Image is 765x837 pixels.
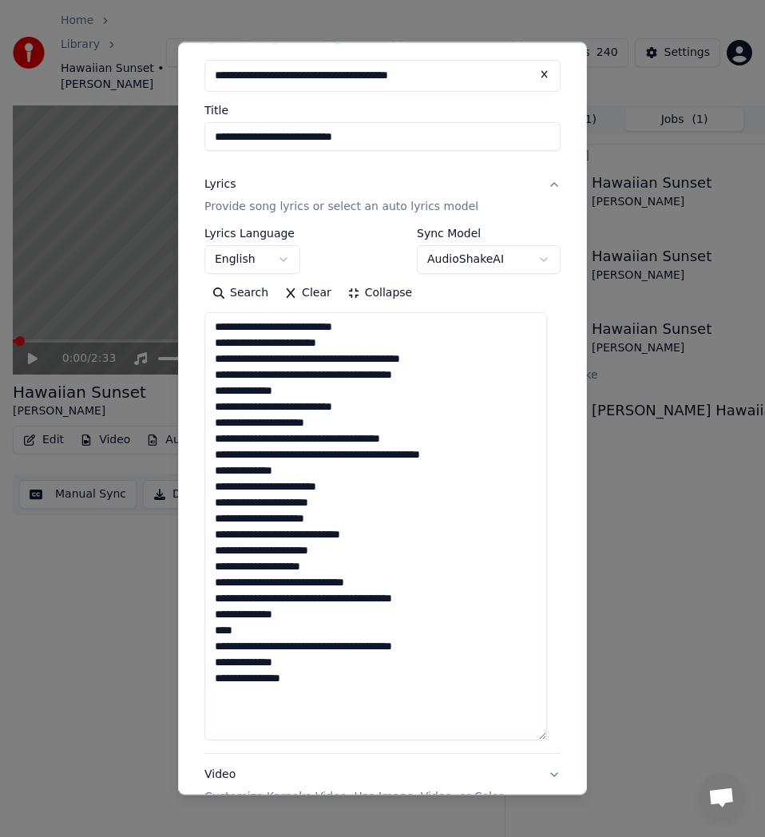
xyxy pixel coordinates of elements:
label: Lyrics Language [204,228,300,239]
label: URL [351,32,373,43]
label: Video [287,32,319,43]
div: Video [204,767,503,805]
div: LyricsProvide song lyrics or select an auto lyrics model [204,228,561,753]
div: Lyrics [204,177,236,192]
button: Collapse [339,280,421,306]
label: Audio [224,32,256,43]
p: Provide song lyrics or select an auto lyrics model [204,199,478,215]
button: Search [204,280,276,306]
button: LyricsProvide song lyrics or select an auto lyrics model [204,164,561,228]
button: Clear [276,280,339,306]
label: Sync Model [417,228,561,239]
p: Customize Karaoke Video: Use Image, Video, or Color [204,789,503,805]
label: Title [204,105,561,116]
button: VideoCustomize Karaoke Video: Use Image, Video, or Color [204,754,561,818]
